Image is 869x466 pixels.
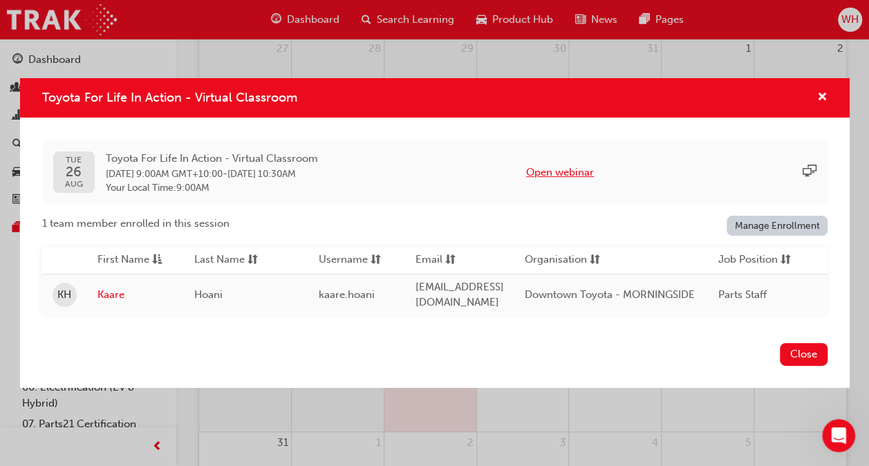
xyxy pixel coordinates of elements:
[106,168,223,180] span: 26 Aug 2025 9:00AM GMT+10:00
[319,288,375,301] span: kaare.hoani
[227,168,296,180] span: 26 Aug 2025 10:30AM
[42,90,297,105] span: Toyota For Life In Action - Virtual Classroom
[57,287,71,303] span: KH
[525,252,601,269] button: Organisationsorting-icon
[194,252,245,269] span: Last Name
[106,151,318,194] div: -
[65,156,83,165] span: TUE
[415,252,492,269] button: Emailsorting-icon
[781,252,791,269] span: sorting-icon
[415,281,504,309] span: [EMAIL_ADDRESS][DOMAIN_NAME]
[97,287,174,303] a: Kaare
[194,252,270,269] button: Last Namesorting-icon
[42,216,230,232] span: 1 team member enrolled in this session
[415,252,442,269] span: Email
[590,252,600,269] span: sorting-icon
[319,252,395,269] button: Usernamesorting-icon
[65,180,83,189] span: AUG
[803,165,816,180] span: sessionType_ONLINE_URL-icon
[97,252,174,269] button: First Nameasc-icon
[97,252,149,269] span: First Name
[152,252,162,269] span: asc-icon
[65,165,83,179] span: 26
[445,252,456,269] span: sorting-icon
[727,216,828,236] a: Manage Enrollment
[319,252,368,269] span: Username
[247,252,258,269] span: sorting-icon
[525,288,695,301] span: Downtown Toyota - MORNINGSIDE
[526,165,594,180] button: Open webinar
[817,92,828,104] span: cross-icon
[718,252,778,269] span: Job Position
[780,343,828,366] button: Close
[106,182,318,194] span: Your Local Time : 9:00AM
[106,151,318,167] span: Toyota For Life In Action - Virtual Classroom
[718,252,794,269] button: Job Positionsorting-icon
[718,288,767,301] span: Parts Staff
[817,89,828,106] button: cross-icon
[20,78,850,388] div: Toyota For Life In Action - Virtual Classroom
[194,288,223,301] span: Hoani
[525,252,587,269] span: Organisation
[822,419,855,452] iframe: Intercom live chat
[371,252,381,269] span: sorting-icon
